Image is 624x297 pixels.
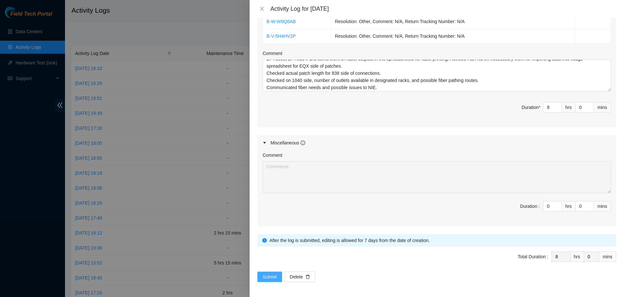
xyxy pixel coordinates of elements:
[270,5,616,12] div: Activity Log for [DATE]
[331,29,575,44] td: Resolution: Other, Comment: N/A, Return Tracking Number: N/A
[257,135,616,150] div: Miscellaneous info-circle
[263,141,266,145] span: caret-right
[263,273,277,280] span: Submit
[594,201,611,211] div: mins
[562,201,576,211] div: hrs
[263,50,282,57] label: Comment
[263,60,611,91] textarea: Comment
[266,19,296,24] a: B-W-W9Q6AB
[331,14,575,29] td: Resolution: Other, Comment: N/A, Return Tracking Number: N/A
[269,237,611,244] div: After the log is submitted, editing is allowed for 7 days from the date of creation.
[263,152,282,159] label: Comment
[270,139,305,146] div: Miscellaneous
[257,6,266,12] button: Close
[263,161,611,193] textarea: Comment
[520,203,540,210] div: Duration :
[257,272,282,282] button: Submit
[562,102,576,113] div: hrs
[259,6,265,11] span: close
[570,251,584,262] div: hrs
[518,253,548,260] div: Total Duration :
[522,104,540,111] div: Duration
[305,275,310,280] span: delete
[301,141,305,145] span: info-circle
[599,251,616,262] div: mins
[594,102,611,113] div: mins
[262,238,267,243] span: info-circle
[285,272,315,282] button: Deletedelete
[290,273,303,280] span: Delete
[266,34,295,39] a: B-V-5H4HV2P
